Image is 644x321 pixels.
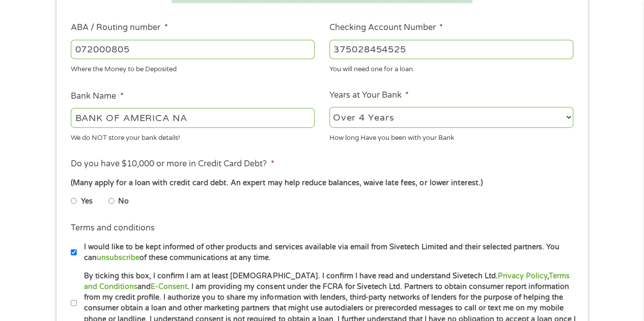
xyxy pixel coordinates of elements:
label: Bank Name [71,91,123,102]
label: ABA / Routing number [71,22,167,33]
label: Terms and conditions [71,223,155,234]
label: Do you have $10,000 or more in Credit Card Debt? [71,159,274,169]
div: Where the Money to be Deposited [71,61,315,75]
input: 263177916 [71,40,315,59]
label: Years at Your Bank [329,90,409,101]
label: No [118,196,129,207]
div: (Many apply for a loan with credit card debt. An expert may help reduce balances, waive late fees... [71,178,573,189]
div: How long Have you been with your Bank [329,129,573,143]
label: I would like to be kept informed of other products and services available via email from Sivetech... [77,242,576,264]
a: Terms and Conditions [84,272,569,291]
input: 345634636 [329,40,573,59]
label: Yes [81,196,93,207]
label: Checking Account Number [329,22,443,33]
div: We do NOT store your bank details! [71,129,315,143]
a: unsubscribe [97,253,139,262]
a: Privacy Policy [497,272,547,280]
a: E-Consent [151,282,187,291]
div: You will need one for a loan. [329,61,573,75]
